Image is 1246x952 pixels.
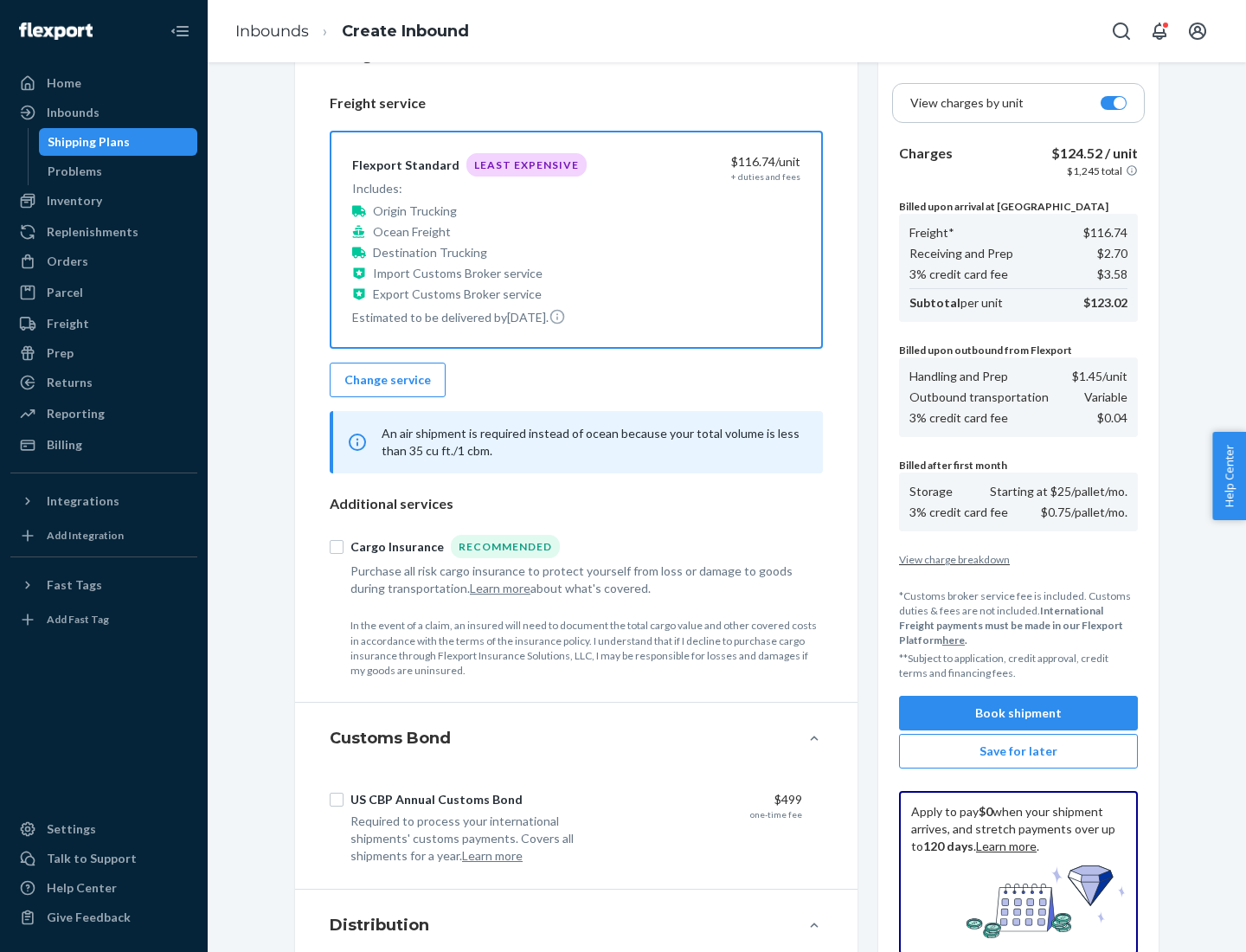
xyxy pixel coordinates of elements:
[350,813,608,865] div: Required to process your international shipments' customs payments. Covers all shipments for a year.
[47,576,102,594] div: Fast Tags
[47,253,88,270] div: Orders
[373,286,542,303] p: Export Customs Broker service
[47,492,119,510] div: Integrations
[163,14,197,48] button: Close Navigation
[47,374,93,391] div: Returns
[990,483,1127,500] p: Starting at $25/pallet/mo.
[909,389,1049,406] p: Outbound transportation
[47,612,109,627] div: Add Fast Tag
[899,734,1138,769] button: Save for later
[1142,14,1177,48] button: Open notifications
[909,409,1008,427] p: 3% credit card fee
[910,94,1024,112] p: View charges by unit
[1041,504,1127,521] p: $0.75/pallet/mo.
[47,223,138,241] div: Replenishments
[10,69,197,97] a: Home
[48,163,102,180] div: Problems
[330,363,446,397] button: Change service
[462,847,523,865] button: Learn more
[352,180,587,197] p: Includes:
[382,425,802,460] p: An air shipment is required instead of ocean because your total volume is less than 35 cu ft./1 cbm.
[909,224,954,241] p: Freight*
[10,339,197,367] a: Prep
[909,368,1008,385] p: Handling and Prep
[899,343,1138,357] p: Billed upon outbound from Flexport
[899,589,1138,648] p: *Customs broker service fee is included. Customs duties & fees are not included.
[47,528,124,543] div: Add Integration
[909,295,960,310] b: Subtotal
[47,850,137,867] div: Talk to Support
[47,192,102,209] div: Inventory
[47,74,81,92] div: Home
[979,804,992,819] b: $0
[1072,368,1127,385] p: $1.45 /unit
[342,22,469,41] a: Create Inbound
[10,279,197,306] a: Parcel
[330,540,344,554] input: Cargo InsuranceRecommended
[10,218,197,246] a: Replenishments
[976,839,1037,853] a: Learn more
[1083,294,1127,312] p: $123.02
[10,487,197,515] button: Integrations
[330,93,823,113] p: Freight service
[47,315,89,332] div: Freight
[330,793,344,807] input: US CBP Annual Customs Bond
[373,244,487,261] p: Destination Trucking
[909,266,1008,283] p: 3% credit card fee
[1097,245,1127,262] p: $2.70
[1212,432,1246,520] button: Help Center
[373,223,451,241] p: Ocean Freight
[10,874,197,902] a: Help Center
[48,133,130,151] div: Shipping Plans
[19,23,93,40] img: Flexport logo
[222,6,483,57] ol: breadcrumbs
[923,839,973,853] b: 120 days
[942,634,965,646] a: here
[731,170,800,183] div: + duties and fees
[47,344,74,362] div: Prep
[47,104,100,121] div: Inbounds
[899,552,1138,567] button: View charge breakdown
[899,651,1138,680] p: **Subject to application, credit approval, credit terms and financing fees.
[352,308,587,326] p: Estimated to be delivered by [DATE] .
[47,436,82,453] div: Billing
[352,157,459,174] div: Flexport Standard
[1067,164,1122,178] p: $1,245 total
[1104,14,1139,48] button: Open Search Box
[10,187,197,215] a: Inventory
[350,791,523,808] div: US CBP Annual Customs Bond
[1180,14,1215,48] button: Open account menu
[330,727,451,749] h4: Customs Bond
[10,904,197,931] button: Give Feedback
[10,571,197,599] button: Fast Tags
[350,563,802,597] div: Purchase all risk cargo insurance to protect yourself from loss or damage to goods during transpo...
[47,879,117,897] div: Help Center
[451,535,560,558] div: Recommended
[10,248,197,275] a: Orders
[10,606,197,634] a: Add Fast Tag
[909,504,1008,521] p: 3% credit card fee
[10,431,197,459] a: Billing
[466,153,587,177] div: Least Expensive
[909,245,1013,262] p: Receiving and Prep
[750,808,802,820] div: one-time fee
[47,405,105,422] div: Reporting
[373,203,457,220] p: Origin Trucking
[622,791,802,808] div: $499
[10,845,197,872] a: Talk to Support
[899,604,1123,646] b: International Freight payments must be made in our Flexport Platform .
[47,820,96,838] div: Settings
[350,538,444,556] div: Cargo Insurance
[330,494,823,514] p: Additional services
[10,310,197,338] a: Freight
[10,99,197,126] a: Inbounds
[10,369,197,396] a: Returns
[1097,266,1127,283] p: $3.58
[10,522,197,550] a: Add Integration
[1097,409,1127,427] p: $0.04
[899,696,1138,730] button: Book shipment
[909,294,1003,312] p: per unit
[47,909,131,926] div: Give Feedback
